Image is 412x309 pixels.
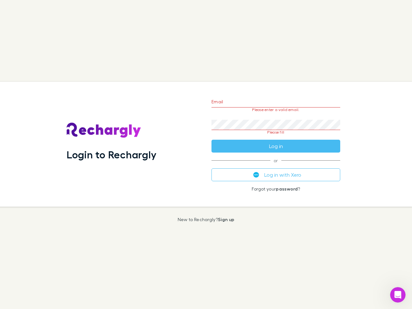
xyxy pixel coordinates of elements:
[211,108,340,112] p: Please enter a valid email.
[67,148,156,161] h1: Login to Rechargly
[211,130,340,135] p: Please fill
[211,168,340,181] button: Log in with Xero
[178,217,235,222] p: New to Rechargly?
[276,186,298,192] a: password
[218,217,234,222] a: Sign up
[253,172,259,178] img: Xero's logo
[211,186,340,192] p: Forgot your ?
[211,140,340,153] button: Log in
[390,287,406,303] iframe: Intercom live chat
[67,123,141,138] img: Rechargly's Logo
[211,160,340,161] span: or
